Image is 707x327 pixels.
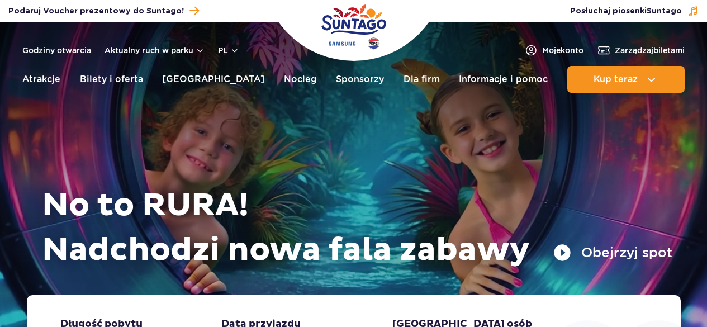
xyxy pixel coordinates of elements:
a: Godziny otwarcia [22,45,91,56]
a: Zarządzajbiletami [597,44,685,57]
span: Kup teraz [594,74,638,84]
a: Nocleg [284,66,317,93]
a: Mojekonto [524,44,583,57]
button: Kup teraz [567,66,685,93]
span: Suntago [647,7,682,15]
span: Zarządzaj biletami [615,45,685,56]
span: Podaruj Voucher prezentowy do Suntago! [8,6,184,17]
button: Posłuchaj piosenkiSuntago [570,6,699,17]
a: Informacje i pomoc [459,66,548,93]
span: Moje konto [542,45,583,56]
a: Dla firm [404,66,440,93]
a: Bilety i oferta [80,66,143,93]
span: Posłuchaj piosenki [570,6,682,17]
a: [GEOGRAPHIC_DATA] [162,66,264,93]
a: Atrakcje [22,66,60,93]
a: Sponsorzy [336,66,384,93]
a: Podaruj Voucher prezentowy do Suntago! [8,3,199,18]
button: Aktualny ruch w parku [105,46,205,55]
h1: No to RURA! Nadchodzi nowa fala zabawy [42,183,672,273]
button: Obejrzyj spot [553,244,672,262]
button: pl [218,45,239,56]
